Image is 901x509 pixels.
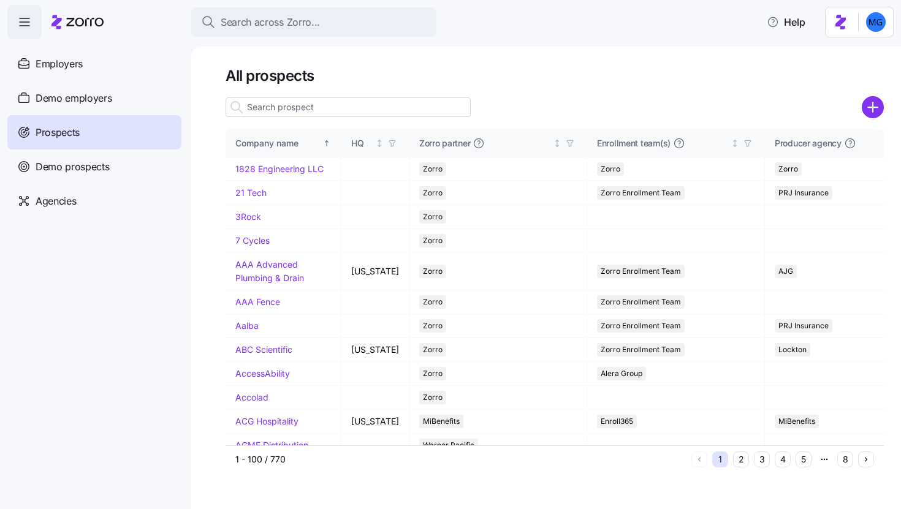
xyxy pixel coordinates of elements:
[235,320,259,331] a: Aalba
[409,129,587,157] th: Zorro partnerNot sorted
[235,416,298,426] a: ACG Hospitality
[423,210,443,224] span: Zorro
[712,451,728,467] button: 1
[226,129,341,157] th: Company nameSorted ascending
[775,451,791,467] button: 4
[601,415,633,428] span: Enroll365
[7,184,181,218] a: Agencies
[553,139,561,148] div: Not sorted
[601,162,620,176] span: Zorro
[322,139,331,148] div: Sorted ascending
[7,81,181,115] a: Demo employers
[235,164,324,174] a: 1828 Engineering LLC
[235,235,270,246] a: 7 Cycles
[423,319,443,333] span: Zorro
[423,415,460,428] span: MiBenefits
[778,415,815,428] span: MiBenefits
[341,338,409,362] td: [US_STATE]
[36,91,112,106] span: Demo employers
[423,234,443,247] span: Zorro
[778,343,807,356] span: Lockton
[731,139,739,148] div: Not sorted
[691,451,707,467] button: Previous page
[733,451,749,467] button: 2
[778,186,829,200] span: PRJ Insurance
[235,344,292,355] a: ABC Scientific
[226,97,471,117] input: Search prospect
[36,194,76,209] span: Agencies
[775,137,842,149] span: Producer agency
[423,367,443,380] span: Zorro
[778,319,829,333] span: PRJ Insurance
[423,295,443,309] span: Zorro
[235,137,321,150] div: Company name
[601,265,681,278] span: Zorro Enrollment Team
[341,253,409,290] td: [US_STATE]
[235,453,686,466] div: 1 - 100 / 770
[7,115,181,149] a: Prospects
[351,137,373,150] div: HQ
[862,96,884,118] svg: add icon
[757,10,815,34] button: Help
[375,139,384,148] div: Not sorted
[7,47,181,81] a: Employers
[235,368,290,379] a: AccessAbility
[235,440,308,450] a: ACME Distribution
[601,295,681,309] span: Zorro Enrollment Team
[341,129,409,157] th: HQNot sorted
[36,159,110,175] span: Demo prospects
[601,367,642,380] span: Alera Group
[423,343,443,356] span: Zorro
[601,319,681,333] span: Zorro Enrollment Team
[423,265,443,278] span: Zorro
[341,410,409,434] td: [US_STATE]
[767,15,805,29] span: Help
[601,186,681,200] span: Zorro Enrollment Team
[778,265,793,278] span: AJG
[191,7,436,37] button: Search across Zorro...
[221,15,320,30] span: Search across Zorro...
[235,259,304,283] a: AAA Advanced Plumbing & Drain
[423,186,443,200] span: Zorro
[778,162,798,176] span: Zorro
[419,137,470,149] span: Zorro partner
[36,56,83,72] span: Employers
[423,439,474,452] span: Warner Pacific
[796,451,812,467] button: 5
[235,211,261,222] a: 3Rock
[866,12,886,32] img: 61c362f0e1d336c60eacb74ec9823875
[837,451,853,467] button: 8
[587,129,765,157] th: Enrollment team(s)Not sorted
[597,137,671,149] span: Enrollment team(s)
[226,66,884,85] h1: All prospects
[235,392,268,402] a: Accolad
[36,125,80,140] span: Prospects
[423,162,443,176] span: Zorro
[235,296,280,307] a: AAA Fence
[423,391,443,404] span: Zorro
[235,187,267,198] a: 21 Tech
[858,451,874,467] button: Next page
[7,149,181,184] a: Demo prospects
[754,451,770,467] button: 3
[601,343,681,356] span: Zorro Enrollment Team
